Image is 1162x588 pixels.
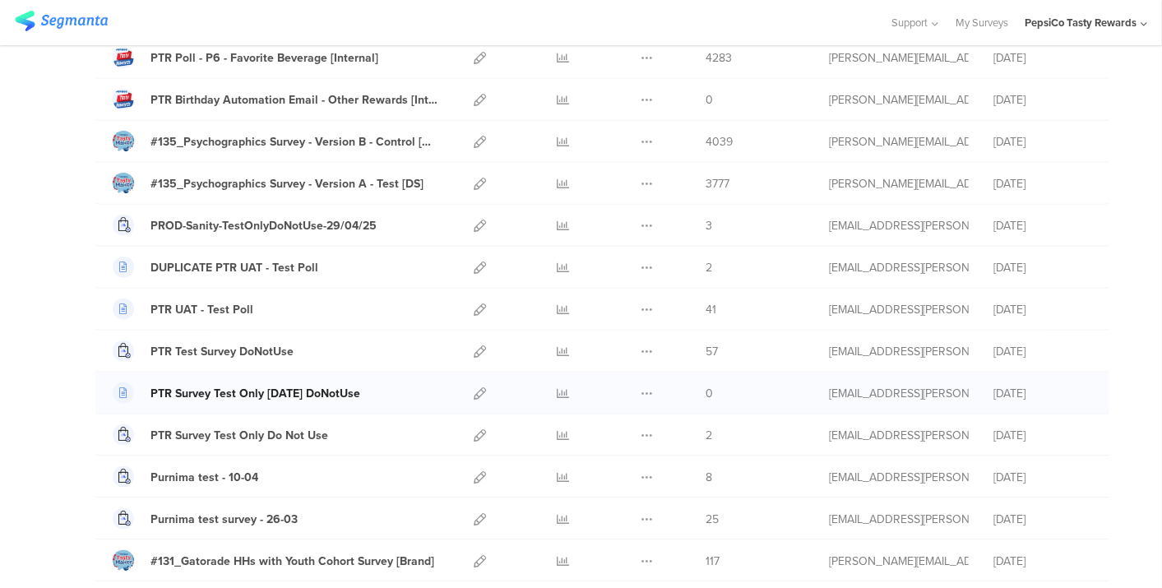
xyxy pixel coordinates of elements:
div: Purnima test survey - 26-03 [150,511,298,528]
div: [DATE] [993,343,1092,360]
div: andreza.godoy.contractor@pepsico.com [829,511,969,528]
span: 0 [706,385,713,402]
a: #131_Gatorade HHs with Youth Cohort Survey [Brand] [113,550,434,572]
div: [DATE] [993,175,1092,192]
div: andreza.godoy.contractor@pepsico.com [829,301,969,318]
div: PROD-Sanity-TestOnlyDoNotUse-29/04/25 [150,217,377,234]
div: PTR Survey Test Only Do Not Use [150,427,328,444]
span: 25 [706,511,719,528]
a: PTR Poll - P6 - Favorite Beverage [Internal] [113,47,378,68]
div: megan.lynch@pepsico.com [829,133,969,150]
div: andreza.godoy.contractor@pepsico.com [829,259,969,276]
a: #135_Psychographics Survey - Version B - Control [DS] [113,131,437,152]
a: PTR Birthday Automation Email - Other Rewards [Internal] [113,89,437,110]
div: PepsiCo Tasty Rewards [1025,15,1137,30]
div: [DATE] [993,133,1092,150]
div: DUPLICATE PTR UAT - Test Poll [150,259,318,276]
div: andreza.godoy.contractor@pepsico.com [829,469,969,486]
span: 4283 [706,49,732,67]
div: [DATE] [993,553,1092,570]
span: 41 [706,301,716,318]
a: PTR Survey Test Only [DATE] DoNotUse [113,382,360,404]
div: PTR Poll - P6 - Favorite Beverage [Internal] [150,49,378,67]
span: 117 [706,553,720,570]
div: [DATE] [993,49,1092,67]
div: [DATE] [993,427,1092,444]
span: 57 [706,343,718,360]
a: PROD-Sanity-TestOnlyDoNotUse-29/04/25 [113,215,377,236]
div: megan.lynch@pepsico.com [829,91,969,109]
span: 4039 [706,133,733,150]
div: andreza.godoy.contractor@pepsico.com [829,385,969,402]
span: 2 [706,259,712,276]
div: #135_Psychographics Survey - Version B - Control [DS] [150,133,437,150]
div: andreza.godoy.contractor@pepsico.com [829,427,969,444]
span: 0 [706,91,713,109]
div: Purnima test - 10-04 [150,469,258,486]
div: andreza.godoy.contractor@pepsico.com [829,343,969,360]
div: #135_Psychographics Survey - Version A - Test [DS] [150,175,424,192]
div: [DATE] [993,301,1092,318]
span: Support [892,15,928,30]
a: PTR Test Survey DoNotUse [113,340,294,362]
a: #135_Psychographics Survey - Version A - Test [DS] [113,173,424,194]
a: DUPLICATE PTR UAT - Test Poll [113,257,318,278]
span: 2 [706,427,712,444]
img: segmanta logo [15,11,108,31]
div: [DATE] [993,259,1092,276]
a: Purnima test survey - 26-03 [113,508,298,530]
div: megan.lynch@pepsico.com [829,553,969,570]
div: PTR Survey Test Only 25/04/2025 DoNotUse [150,385,360,402]
div: [DATE] [993,511,1092,528]
a: Purnima test - 10-04 [113,466,258,488]
div: #131_Gatorade HHs with Youth Cohort Survey [Brand] [150,553,434,570]
div: megan.lynch@pepsico.com [829,49,969,67]
div: megan.lynch@pepsico.com [829,175,969,192]
div: [DATE] [993,217,1092,234]
div: [DATE] [993,91,1092,109]
span: 8 [706,469,712,486]
div: PTR Test Survey DoNotUse [150,343,294,360]
div: PTR Birthday Automation Email - Other Rewards [Internal] [150,91,437,109]
span: 3 [706,217,712,234]
a: PTR Survey Test Only Do Not Use [113,424,328,446]
div: PTR UAT - Test Poll [150,301,253,318]
div: [DATE] [993,385,1092,402]
a: PTR UAT - Test Poll [113,299,253,320]
div: andreza.godoy.contractor@pepsico.com [829,217,969,234]
span: 3777 [706,175,729,192]
div: [DATE] [993,469,1092,486]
